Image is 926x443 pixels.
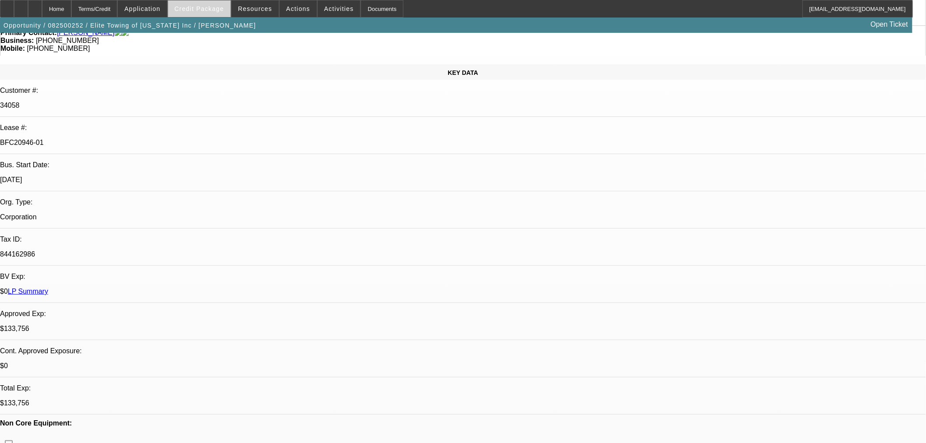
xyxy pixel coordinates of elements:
span: Activities [324,5,354,12]
strong: Mobile: [0,45,25,52]
span: KEY DATA [448,69,478,76]
button: Activities [318,0,361,17]
span: Actions [286,5,310,12]
button: Application [118,0,167,17]
span: Credit Package [175,5,224,12]
button: Credit Package [168,0,231,17]
span: Application [124,5,160,12]
span: [PHONE_NUMBER] [27,45,90,52]
strong: Business: [0,37,34,44]
button: Resources [231,0,279,17]
span: Opportunity / 082500252 / Elite Towing of [US_STATE] Inc / [PERSON_NAME] [4,22,256,29]
a: LP Summary [8,288,48,295]
a: Open Ticket [867,17,912,32]
button: Actions [280,0,317,17]
span: Resources [238,5,272,12]
span: [PHONE_NUMBER] [36,37,99,44]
